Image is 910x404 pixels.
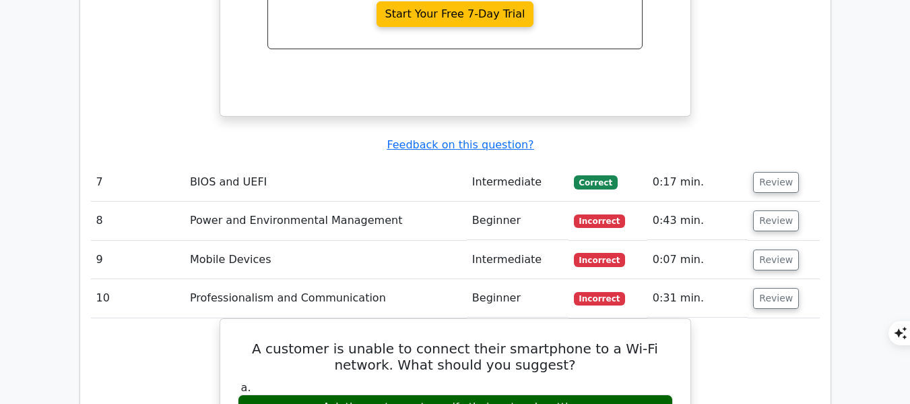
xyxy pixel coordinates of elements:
a: Feedback on this question? [387,138,533,151]
span: Incorrect [574,214,626,228]
td: 0:43 min. [647,202,748,240]
button: Review [753,172,799,193]
td: Professionalism and Communication [185,279,467,318]
button: Review [753,250,799,270]
span: Incorrect [574,292,626,306]
td: 0:31 min. [647,279,748,318]
a: Start Your Free 7-Day Trial [377,1,534,27]
td: 0:17 min. [647,163,748,202]
td: Intermediate [467,163,568,202]
h5: A customer is unable to connect their smartphone to a Wi-Fi network. What should you suggest? [236,341,674,373]
td: 7 [91,163,185,202]
td: Power and Environmental Management [185,202,467,240]
span: a. [241,381,251,394]
td: Mobile Devices [185,241,467,279]
td: Beginner [467,279,568,318]
span: Correct [574,175,618,189]
td: 10 [91,279,185,318]
button: Review [753,288,799,309]
span: Incorrect [574,253,626,266]
td: BIOS and UEFI [185,163,467,202]
button: Review [753,210,799,231]
td: 8 [91,202,185,240]
td: 9 [91,241,185,279]
td: Beginner [467,202,568,240]
td: 0:07 min. [647,241,748,279]
td: Intermediate [467,241,568,279]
